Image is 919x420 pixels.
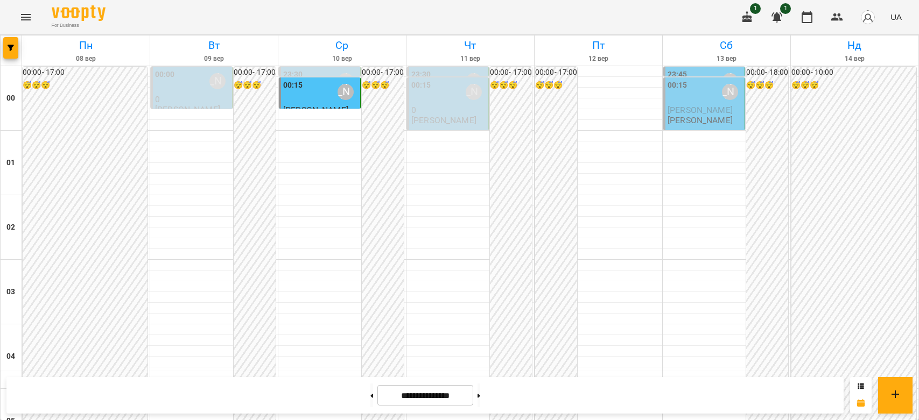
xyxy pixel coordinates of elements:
label: 00:15 [668,80,688,91]
div: Бондарєва Валерія [209,73,226,89]
div: Бондарєва Валерія [338,84,354,100]
h6: 00:00 - 17:00 [535,67,577,79]
span: [PERSON_NAME] [283,105,348,115]
h6: 04 [6,351,15,362]
label: 23:45 [668,69,688,81]
h6: 😴😴😴 [362,80,404,91]
label: 00:15 [283,80,303,91]
h6: 09 вер [152,54,276,64]
h6: 00:00 - 10:00 [791,67,916,79]
h6: 😴😴😴 [791,80,916,91]
span: 1 [750,3,761,14]
h6: 😴😴😴 [490,80,532,91]
h6: 😴😴😴 [23,80,148,91]
div: Бондарєва Валерія [466,84,482,100]
span: [PERSON_NAME] [668,105,733,115]
div: Бондарєва Валерія [466,73,482,89]
button: UA [886,7,906,27]
label: 23:30 [411,69,431,81]
label: 23:30 [283,69,303,81]
img: avatar_s.png [860,10,875,25]
h6: 😴😴😴 [234,80,276,91]
h6: 00:00 - 17:00 [23,67,148,79]
p: [PERSON_NAME] [668,116,733,125]
span: UA [890,11,902,23]
h6: 08 вер [24,54,148,64]
h6: 13 вер [664,54,789,64]
h6: 03 [6,286,15,298]
h6: 00:00 - 17:00 [362,67,404,79]
div: Бондарєва Валерія [722,84,738,100]
h6: 00:00 - 18:00 [746,67,788,79]
h6: 00:00 - 17:00 [490,67,532,79]
h6: 10 вер [280,54,404,64]
h6: 12 вер [536,54,661,64]
button: Menu [13,4,39,30]
p: 0 [411,105,486,115]
h6: 01 [6,157,15,169]
p: [PERSON_NAME] [411,116,476,125]
h6: 😴😴😴 [746,80,788,91]
h6: Сб [664,37,789,54]
h6: 14 вер [792,54,917,64]
h6: 00 [6,92,15,104]
h6: Пн [24,37,148,54]
h6: 😴😴😴 [535,80,577,91]
h6: Чт [408,37,532,54]
h6: 02 [6,222,15,233]
h6: Нд [792,37,917,54]
h6: Ср [280,37,404,54]
label: 00:15 [411,80,431,91]
h6: Вт [152,37,276,54]
div: Бондарєва Валерія [338,73,354,89]
span: 1 [780,3,791,14]
span: For Business [52,22,106,29]
p: 0 [155,95,230,104]
p: [PERSON_NAME] [155,105,220,114]
h6: Пт [536,37,661,54]
img: Voopty Logo [52,5,106,21]
div: Бондарєва Валерія [722,73,738,89]
h6: 00:00 - 17:00 [234,67,276,79]
label: 00:00 [155,69,175,81]
h6: 11 вер [408,54,532,64]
